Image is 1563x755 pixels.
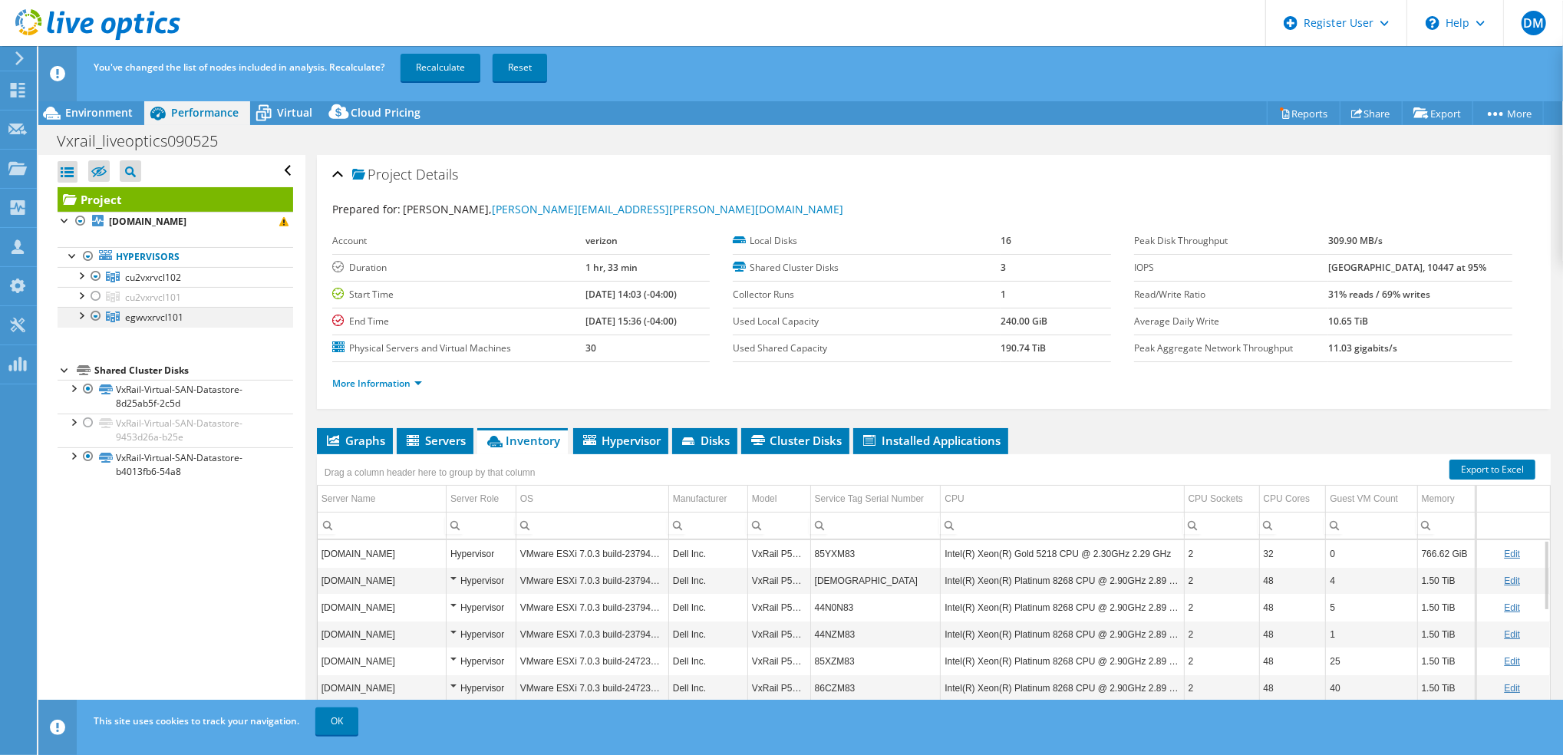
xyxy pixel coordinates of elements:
[733,341,1001,356] label: Used Shared Capacity
[318,540,447,567] td: Column Server Name, Value cu2vxr102af.ibx.jetblue.com
[446,621,516,648] td: Column Server Role, Value Hypervisor
[94,361,293,380] div: Shared Cluster Disks
[668,540,747,567] td: Column Manufacturer, Value Dell Inc.
[94,714,299,727] span: This site uses cookies to track your navigation.
[1259,540,1326,567] td: Column CPU Cores, Value 32
[332,377,422,390] a: More Information
[332,260,586,275] label: Duration
[485,433,560,448] span: Inventory
[1259,486,1326,513] td: CPU Cores Column
[516,674,668,701] td: Column OS, Value VMware ESXi 7.0.3 build-24723872
[1001,288,1006,301] b: 1
[585,261,638,274] b: 1 hr, 33 min
[752,490,777,508] div: Model
[941,540,1184,567] td: Column CPU, Value Intel(R) Xeon(R) Gold 5218 CPU @ 2.30GHz 2.29 GHz
[315,707,358,735] a: OK
[941,594,1184,621] td: Column CPU, Value Intel(R) Xeon(R) Platinum 8268 CPU @ 2.90GHz 2.89 GHz
[810,621,941,648] td: Column Service Tag Serial Number, Value 44NZM83
[668,594,747,621] td: Column Manufacturer, Value Dell Inc.
[50,133,242,150] h1: Vxrail_liveoptics090525
[1340,101,1403,125] a: Share
[171,105,239,120] span: Performance
[941,648,1184,674] td: Column CPU, Value Intel(R) Xeon(R) Platinum 8268 CPU @ 2.90GHz 2.89 GHz
[733,314,1001,329] label: Used Local Capacity
[1504,656,1520,667] a: Edit
[1134,260,1328,275] label: IOPS
[1504,683,1520,694] a: Edit
[318,567,447,594] td: Column Server Name, Value cu2vxr102ab.ibx.jetblue.com
[318,674,447,701] td: Column Server Name, Value cu2vxr101al.ibx.jetblue.com
[1001,261,1006,274] b: 3
[1326,512,1417,539] td: Column Guest VM Count, Filter cell
[668,512,747,539] td: Column Manufacturer, Filter cell
[318,594,447,621] td: Column Server Name, Value cu2vxr102aa.ibx.jetblue.com
[1504,629,1520,640] a: Edit
[945,490,964,508] div: CPU
[450,625,512,644] div: Hypervisor
[58,380,293,414] a: VxRail-Virtual-SAN-Datastore-8d25ab5f-2c5d
[1328,261,1486,274] b: [GEOGRAPHIC_DATA], 10447 at 95%
[401,54,480,81] a: Recalculate
[1326,648,1417,674] td: Column Guest VM Count, Value 25
[58,212,293,232] a: [DOMAIN_NAME]
[733,287,1001,302] label: Collector Runs
[1326,486,1417,513] td: Guest VM Count Column
[58,414,293,447] a: VxRail-Virtual-SAN-Datastore-9453d26a-b25e
[747,512,810,539] td: Column Model, Filter cell
[446,567,516,594] td: Column Server Role, Value Hypervisor
[1184,512,1259,539] td: Column CPU Sockets, Filter cell
[1184,648,1259,674] td: Column CPU Sockets, Value 2
[332,341,586,356] label: Physical Servers and Virtual Machines
[733,233,1001,249] label: Local Disks
[1330,490,1398,508] div: Guest VM Count
[403,202,843,216] span: [PERSON_NAME],
[516,540,668,567] td: Column OS, Value VMware ESXi 7.0.3 build-23794027
[810,486,941,513] td: Service Tag Serial Number Column
[747,674,810,701] td: Column Model, Value VxRail P570F
[520,490,533,508] div: OS
[1417,621,1476,648] td: Column Memory, Value 1.50 TiB
[446,674,516,701] td: Column Server Role, Value Hypervisor
[1417,540,1476,567] td: Column Memory, Value 766.62 GiB
[1522,11,1546,35] span: DM
[749,433,842,448] span: Cluster Disks
[1259,567,1326,594] td: Column CPU Cores, Value 48
[1134,233,1328,249] label: Peak Disk Throughput
[810,594,941,621] td: Column Service Tag Serial Number, Value 44N0N83
[810,674,941,701] td: Column Service Tag Serial Number, Value 86CZM83
[941,621,1184,648] td: Column CPU, Value Intel(R) Xeon(R) Platinum 8268 CPU @ 2.90GHz 2.89 GHz
[1504,602,1520,613] a: Edit
[404,433,466,448] span: Servers
[861,433,1001,448] span: Installed Applications
[1417,648,1476,674] td: Column Memory, Value 1.50 TiB
[109,215,186,228] b: [DOMAIN_NAME]
[668,674,747,701] td: Column Manufacturer, Value Dell Inc.
[668,486,747,513] td: Manufacturer Column
[1328,234,1383,247] b: 309.90 MB/s
[277,105,312,120] span: Virtual
[747,594,810,621] td: Column Model, Value VxRail P570F
[941,674,1184,701] td: Column CPU, Value Intel(R) Xeon(R) Platinum 8268 CPU @ 2.90GHz 2.89 GHz
[516,567,668,594] td: Column OS, Value VMware ESXi 7.0.3 build-23794027
[516,594,668,621] td: Column OS, Value VMware ESXi 7.0.3 build-23794027
[516,486,668,513] td: OS Column
[1417,512,1476,539] td: Column Memory, Filter cell
[125,271,181,284] span: cu2vxrvcl102
[1134,341,1328,356] label: Peak Aggregate Network Throughput
[1259,648,1326,674] td: Column CPU Cores, Value 48
[810,648,941,674] td: Column Service Tag Serial Number, Value 85XZM83
[450,545,512,563] div: Hypervisor
[58,287,293,307] a: cu2vxrvcl101
[450,679,512,697] div: Hypervisor
[1134,287,1328,302] label: Read/Write Ratio
[416,165,458,183] span: Details
[941,567,1184,594] td: Column CPU, Value Intel(R) Xeon(R) Platinum 8268 CPU @ 2.90GHz 2.89 GHz
[321,462,539,483] div: Drag a column header here to group by that column
[941,486,1184,513] td: CPU Column
[1417,594,1476,621] td: Column Memory, Value 1.50 TiB
[733,260,1001,275] label: Shared Cluster Disks
[581,433,661,448] span: Hypervisor
[1259,621,1326,648] td: Column CPU Cores, Value 48
[332,233,586,249] label: Account
[1001,341,1046,354] b: 190.74 TiB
